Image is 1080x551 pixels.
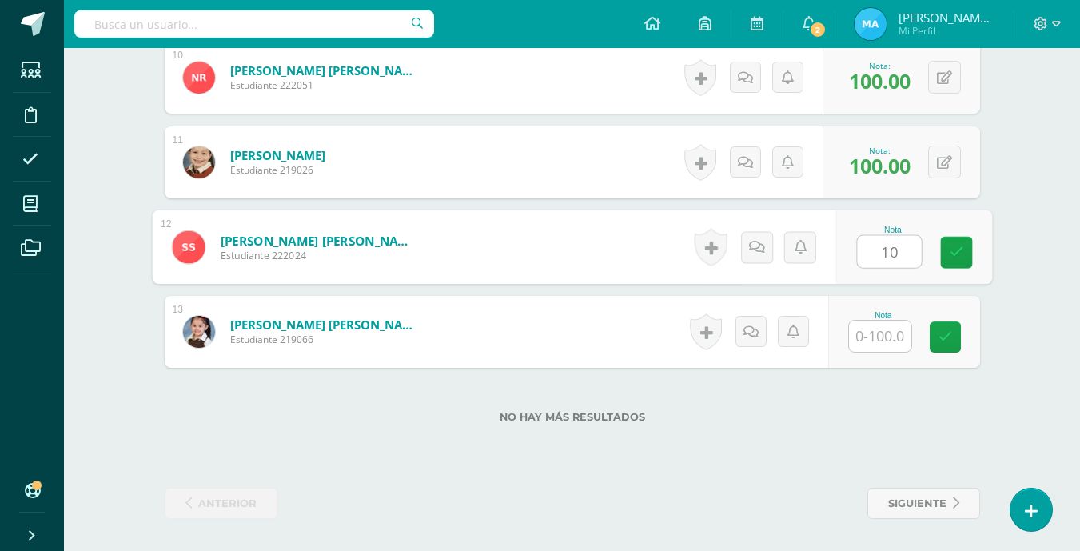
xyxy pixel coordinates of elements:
[230,78,422,92] span: Estudiante 222051
[899,24,994,38] span: Mi Perfil
[849,145,911,156] div: Nota:
[230,147,325,163] a: [PERSON_NAME]
[220,232,417,249] a: [PERSON_NAME] [PERSON_NAME]
[165,411,980,423] label: No hay más resultados
[183,146,215,178] img: 085389f83234324b84880ee684bf4b74.png
[857,236,921,268] input: 0-100.0
[849,152,911,179] span: 100.00
[183,316,215,348] img: 2af56fa25fb3def365c78f511dbd13c4.png
[809,21,827,38] span: 2
[855,8,887,40] img: 4d3e91e268ca7bf543b9013fd8a7abe3.png
[172,230,205,263] img: b75319154aee5f322e6f4b7a62953311.png
[848,311,919,320] div: Nota
[849,60,911,71] div: Nota:
[230,317,422,333] a: [PERSON_NAME] [PERSON_NAME]
[888,489,946,518] span: siguiente
[230,62,422,78] a: [PERSON_NAME] [PERSON_NAME]
[220,249,417,263] span: Estudiante 222024
[230,333,422,346] span: Estudiante 219066
[198,489,257,518] span: anterior
[183,62,215,94] img: ebcf8279a886885d0d236d5cc0794b73.png
[899,10,994,26] span: [PERSON_NAME] Con
[856,226,929,234] div: Nota
[849,321,911,352] input: 0-100.0
[74,10,434,38] input: Busca un usuario...
[849,67,911,94] span: 100.00
[230,163,325,177] span: Estudiante 219026
[867,488,980,519] a: siguiente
